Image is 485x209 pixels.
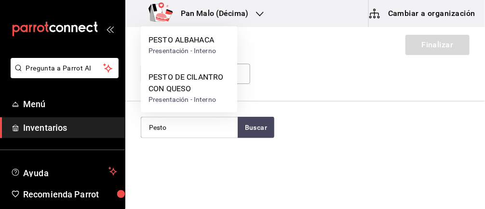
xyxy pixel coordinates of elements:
[148,71,229,95] div: PESTO DE CILANTRO CON QUESO
[26,63,104,73] span: Pregunta a Parrot AI
[23,121,117,134] span: Inventarios
[23,188,117,201] span: Recomienda Parrot
[23,98,117,111] span: Menú
[173,8,248,19] h3: Pan Malo (Décima)
[106,25,114,33] button: open_drawer_menu
[11,58,119,78] button: Pregunta a Parrot AI
[7,70,119,80] a: Pregunta a Parrot AI
[148,34,216,46] div: PESTO ALBAHACA
[148,46,216,56] div: Presentación - Interno
[238,117,274,138] button: Buscar
[141,117,238,138] input: Buscar insumo
[23,166,105,177] span: Ayuda
[148,95,229,105] div: Presentación - Interno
